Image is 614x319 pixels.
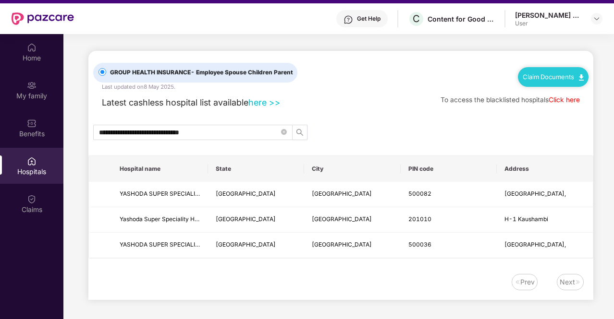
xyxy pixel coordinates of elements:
[112,182,208,207] td: YASHODA SUPER SPECIALITY HOSPITAL
[497,207,593,233] td: H-1 Kaushambi
[312,241,372,248] span: [GEOGRAPHIC_DATA]
[304,207,400,233] td: GHAZIABAD
[504,165,585,173] span: Address
[27,118,37,128] img: svg+xml;base64,PHN2ZyBpZD0iQmVuZWZpdHMiIHhtbG5zPSJodHRwOi8vd3d3LnczLm9yZy8yMDAwL3N2ZyIgd2lkdGg9Ij...
[357,15,381,23] div: Get Help
[401,156,497,182] th: PIN code
[408,190,431,197] span: 500082
[428,14,495,24] div: Content for Good Private Limited
[120,165,200,173] span: Hospital name
[304,233,400,258] td: Hyderabad
[216,241,276,248] span: [GEOGRAPHIC_DATA]
[575,279,581,285] img: svg+xml;base64,PHN2ZyB4bWxucz0iaHR0cDovL3d3dy53My5vcmcvMjAwMC9zdmciIHdpZHRoPSIxNiIgaGVpZ2h0PSIxNi...
[515,20,582,27] div: User
[27,194,37,204] img: svg+xml;base64,PHN2ZyBpZD0iQ2xhaW0iIHhtbG5zPSJodHRwOi8vd3d3LnczLm9yZy8yMDAwL3N2ZyIgd2lkdGg9IjIwIi...
[304,156,400,182] th: City
[12,12,74,25] img: New Pazcare Logo
[281,128,287,137] span: close-circle
[216,190,276,197] span: [GEOGRAPHIC_DATA]
[344,15,353,24] img: svg+xml;base64,PHN2ZyBpZD0iSGVscC0zMngzMiIgeG1sbnM9Imh0dHA6Ly93d3cudzMub3JnLzIwMDAvc3ZnIiB3aWR0aD...
[292,125,307,140] button: search
[208,182,304,207] td: Andhra Pradesh
[549,96,580,104] a: Click here
[106,68,297,77] span: GROUP HEALTH INSURANCE
[293,129,307,136] span: search
[208,233,304,258] td: Andhra Pradesh
[579,74,584,81] img: svg+xml;base64,PHN2ZyB4bWxucz0iaHR0cDovL3d3dy53My5vcmcvMjAwMC9zdmciIHdpZHRoPSIxMC40IiBoZWlnaHQ9Ij...
[112,156,208,182] th: Hospital name
[593,15,601,23] img: svg+xml;base64,PHN2ZyBpZD0iRHJvcGRvd24tMzJ4MzIiIHhtbG5zPSJodHRwOi8vd3d3LnczLm9yZy8yMDAwL3N2ZyIgd2...
[191,69,293,76] span: - Employee Spouse Children Parent
[523,73,584,81] a: Claim Documents
[520,277,535,287] div: Prev
[560,277,575,287] div: Next
[504,215,548,223] span: H-1 Kaushambi
[497,156,593,182] th: Address
[408,215,431,223] span: 201010
[497,233,593,258] td: Nalgonda X Road,
[27,43,37,52] img: svg+xml;base64,PHN2ZyBpZD0iSG9tZSIgeG1sbnM9Imh0dHA6Ly93d3cudzMub3JnLzIwMDAvc3ZnIiB3aWR0aD0iMjAiIG...
[27,156,37,166] img: svg+xml;base64,PHN2ZyBpZD0iSG9zcGl0YWxzIiB4bWxucz0iaHR0cDovL3d3dy53My5vcmcvMjAwMC9zdmciIHdpZHRoPS...
[102,83,175,91] div: Last updated on 8 May 2025 .
[248,97,281,107] a: here >>
[112,207,208,233] td: Yashoda Super Speciality Hospital
[208,207,304,233] td: Uttar Pradesh
[281,129,287,135] span: close-circle
[408,241,431,248] span: 500036
[413,13,420,24] span: C
[120,215,212,223] span: Yashoda Super Speciality Hospital
[208,156,304,182] th: State
[304,182,400,207] td: Hyderabad
[312,215,372,223] span: [GEOGRAPHIC_DATA]
[515,279,520,285] img: svg+xml;base64,PHN2ZyB4bWxucz0iaHR0cDovL3d3dy53My5vcmcvMjAwMC9zdmciIHdpZHRoPSIxNiIgaGVpZ2h0PSIxNi...
[312,190,372,197] span: [GEOGRAPHIC_DATA]
[120,190,233,197] span: YASHODA SUPER SPECIALITY HOSPITAL
[504,241,566,248] span: [GEOGRAPHIC_DATA],
[497,182,593,207] td: Raj Bhavan Road,
[102,97,248,107] span: Latest cashless hospital list available
[216,215,276,223] span: [GEOGRAPHIC_DATA]
[441,96,549,104] span: To access the blacklisted hospitals
[504,190,566,197] span: [GEOGRAPHIC_DATA],
[27,81,37,90] img: svg+xml;base64,PHN2ZyB3aWR0aD0iMjAiIGhlaWdodD0iMjAiIHZpZXdCb3g9IjAgMCAyMCAyMCIgZmlsbD0ibm9uZSIgeG...
[112,233,208,258] td: YASHODA SUPER SPECIALITY HOSPITAL (UNIT OF DATTA CHANDRA HOSPOTAL PVT LTD)
[120,241,336,248] span: YASHODA SUPER SPECIALITY HOSPITAL (UNIT OF [PERSON_NAME] PVT LTD)
[515,11,582,20] div: [PERSON_NAME] Reddy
